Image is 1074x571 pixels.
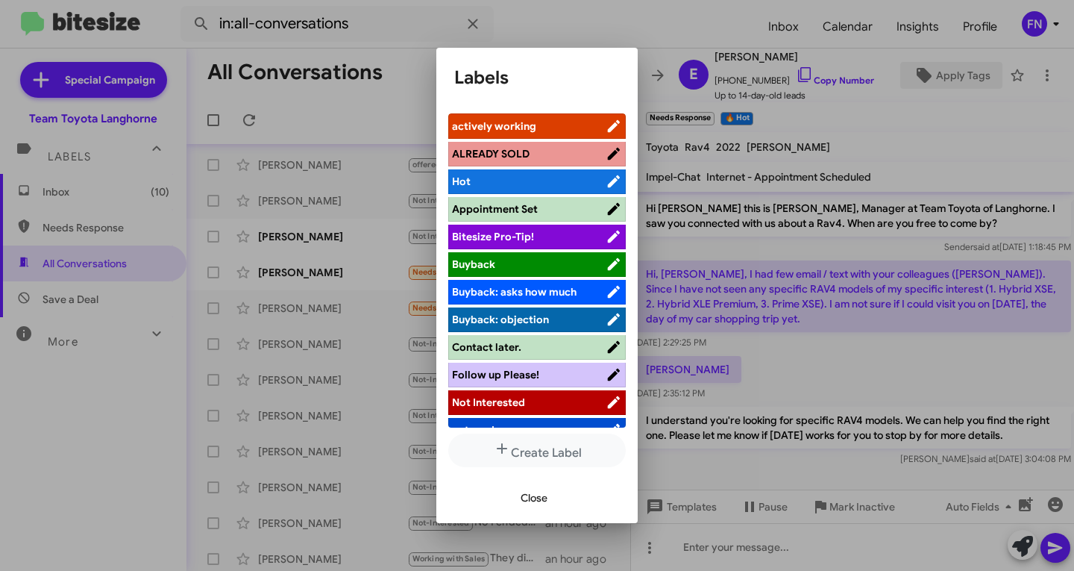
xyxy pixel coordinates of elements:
[452,423,500,437] span: not ready
[452,119,536,133] span: actively working
[452,147,530,160] span: ALREADY SOLD
[452,175,471,188] span: Hot
[452,340,521,354] span: Contact later.
[452,396,525,409] span: Not Interested
[454,66,620,90] h1: Labels
[452,258,495,271] span: Buyback
[452,368,539,381] span: Follow up Please!
[452,313,549,326] span: Buyback: objection
[509,484,559,511] button: Close
[448,434,626,467] button: Create Label
[452,285,577,299] span: Buyback: asks how much
[521,484,547,511] span: Close
[452,230,534,243] span: Bitesize Pro-Tip!
[452,202,538,216] span: Appointment Set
